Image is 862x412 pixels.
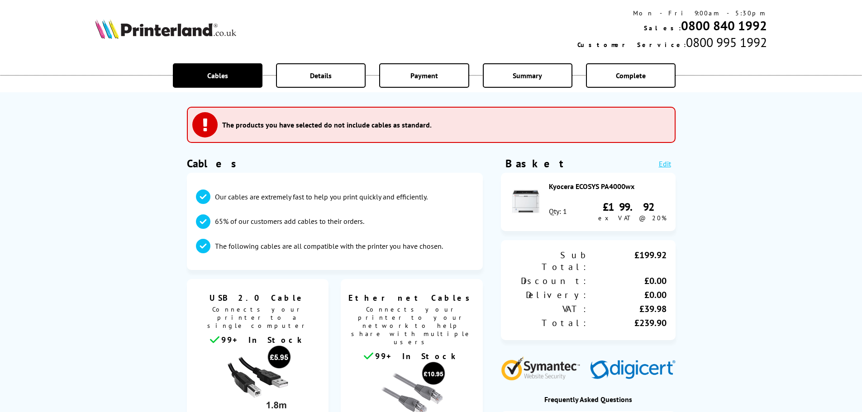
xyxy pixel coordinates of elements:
div: Delivery: [510,289,588,301]
span: Payment [410,71,438,80]
span: Complete [616,71,646,80]
div: £239.90 [588,317,667,329]
div: Discount: [510,275,588,287]
span: Cables [207,71,228,80]
h1: Cables [187,156,483,170]
p: Our cables are extremely fast to help you print quickly and efficiently. [215,192,428,202]
img: Printerland Logo [95,19,236,39]
span: 99+ In Stock [221,335,305,345]
a: Edit [659,159,671,168]
img: Symantec Website Security [501,355,586,380]
div: Mon - Fri 9:00am - 5:30pm [577,9,767,17]
span: Sales: [644,24,681,32]
span: 0800 995 1992 [686,34,767,51]
span: ex VAT @ 20% [598,214,667,222]
div: £0.00 [588,275,667,287]
div: Basket [505,156,564,170]
div: Kyocera ECOSYS PA4000wx [549,182,667,191]
div: Total: [510,317,588,329]
div: Qty: 1 [549,207,567,216]
div: Sub Total: [510,249,588,273]
img: Kyocera ECOSYS PA4000wx [510,185,542,217]
span: USB 2.0 Cable [194,293,322,303]
span: Connects your printer to a single computer [191,303,324,334]
p: The following cables are all compatible with the printer you have chosen. [215,241,443,251]
span: Ethernet Cables [348,293,476,303]
span: Details [310,71,332,80]
div: £199.92 [598,200,667,214]
div: £39.98 [588,303,667,315]
p: 65% of our customers add cables to their orders. [215,216,364,226]
div: Frequently Asked Questions [501,395,676,404]
img: Digicert [590,360,676,380]
div: VAT: [510,303,588,315]
span: Customer Service: [577,41,686,49]
span: 99+ In Stock [375,351,459,361]
span: Summary [513,71,542,80]
h3: The products you have selected do not include cables as standard. [222,120,432,129]
span: Connects your printer to your network to help share with multiple users [345,303,478,350]
div: £199.92 [588,249,667,273]
div: £0.00 [588,289,667,301]
a: 0800 840 1992 [681,17,767,34]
